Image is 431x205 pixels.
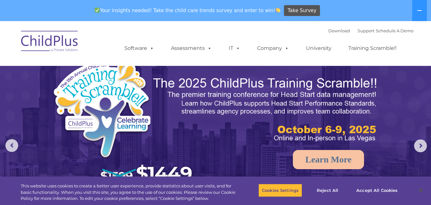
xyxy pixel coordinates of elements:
[258,184,302,197] button: Cookies Settings
[414,183,428,197] button: Close
[308,184,347,197] button: Reject All
[222,42,247,55] a: IT
[276,8,280,12] img: 👏
[251,42,295,55] a: Company
[21,183,237,202] div: This website uses cookies to create a better user experience, provide statistics about user visit...
[18,26,82,58] img: ChildPlus by Procare Solutions
[358,28,375,33] a: Support
[328,28,350,33] a: Download
[376,28,413,33] a: Schedule A Demo
[89,68,116,73] span: Phone number
[353,184,401,197] button: Accept All Cookies
[288,5,316,16] span: Take Survey
[284,5,320,16] a: Take Survey
[328,28,413,33] font: |
[89,42,108,47] span: Last name
[342,42,403,55] a: Training Scramble!!
[118,42,160,55] a: Software
[95,8,100,12] img: ✅
[293,150,364,169] a: Learn More
[300,42,338,55] a: University
[165,42,218,55] a: Assessments
[92,4,283,17] span: Your insights needed! Take the child care trends survey and enter to win!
